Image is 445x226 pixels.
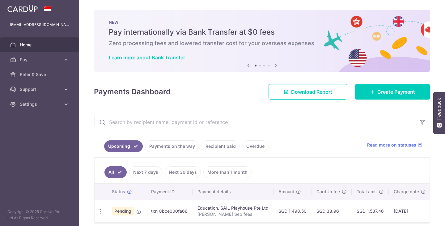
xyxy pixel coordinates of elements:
[94,112,415,132] input: Search by recipient name, payment id or reference
[278,189,294,195] span: Amount
[197,211,269,217] p: [PERSON_NAME] Sep fees
[146,200,193,222] td: txn_8bce000fa66
[203,166,252,178] a: More than 1 month
[109,20,415,25] p: NEW
[352,200,389,222] td: SGD 1,537.46
[311,200,352,222] td: SGD 38.96
[201,140,240,152] a: Recipient paid
[433,92,445,134] button: Feedback - Show survey
[94,86,171,97] h4: Payments Dashboard
[197,205,269,211] div: Education. SAIL Playhouse Pte Ltd
[146,184,193,200] th: Payment ID
[129,166,162,178] a: Next 7 days
[165,166,201,178] a: Next 30 days
[145,140,199,152] a: Payments on the way
[355,84,430,100] a: Create Payment
[112,189,125,195] span: Status
[269,84,347,100] a: Download Report
[273,200,311,222] td: SGD 1,498.50
[291,88,332,96] span: Download Report
[242,140,269,152] a: Overdue
[94,10,430,72] img: Bank transfer banner
[389,200,431,222] td: [DATE]
[377,88,415,96] span: Create Payment
[112,207,134,215] span: Pending
[193,184,273,200] th: Payment details
[367,142,422,148] a: Read more on statuses
[20,42,61,48] span: Home
[109,27,415,37] h5: Pay internationally via Bank Transfer at $0 fees
[316,189,340,195] span: CardUp fee
[20,101,61,107] span: Settings
[357,189,377,195] span: Total amt.
[104,166,127,178] a: All
[7,5,38,12] img: CardUp
[10,22,69,28] p: [EMAIL_ADDRESS][DOMAIN_NAME]
[20,71,61,78] span: Refer & Save
[20,86,61,92] span: Support
[436,98,442,120] span: Feedback
[109,40,415,47] h6: Zero processing fees and lowered transfer cost for your overseas expenses
[104,140,143,152] a: Upcoming
[20,57,61,63] span: Pay
[394,189,419,195] span: Charge date
[367,142,416,148] span: Read more on statuses
[109,54,185,61] a: Learn more about Bank Transfer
